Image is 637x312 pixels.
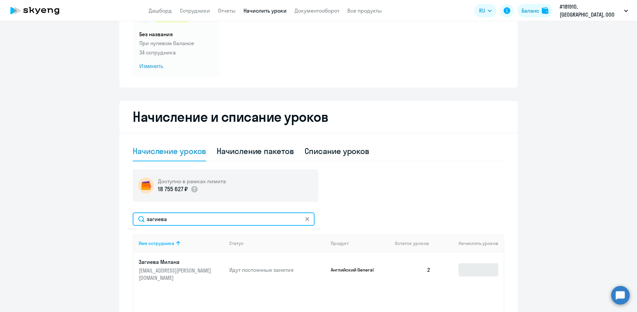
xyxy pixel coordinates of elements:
div: Списание уроков [305,146,370,156]
span: Остаток уроков [395,240,429,246]
div: Имя сотрудника [139,240,174,246]
input: Поиск по имени, email, продукту или статусу [133,212,315,226]
p: 18 755 627 ₽ [158,185,188,194]
a: Отчеты [218,7,236,14]
img: balance [542,7,548,14]
div: Имя сотрудника [139,240,224,246]
img: wallet-circle.png [138,178,154,194]
a: Сотрудники [180,7,210,14]
p: Загиева Милана [139,258,213,266]
td: 2 [389,252,436,287]
h5: Без названия [139,31,213,38]
button: RU [474,4,496,17]
p: При нулевом балансе [139,39,213,47]
div: Остаток уроков [395,240,436,246]
a: Документооборот [295,7,339,14]
button: #181910, [GEOGRAPHIC_DATA], ООО [556,3,631,19]
div: Статус [229,240,244,246]
a: Загиева Милана[EMAIL_ADDRESS][PERSON_NAME][DOMAIN_NAME] [139,258,224,281]
div: Статус [229,240,325,246]
div: Начисление уроков [133,146,206,156]
h5: Доступно в рамках лимита [158,178,226,185]
h2: Начисление и списание уроков [133,109,504,125]
a: Все продукты [347,7,382,14]
a: Дашборд [149,7,172,14]
div: Продукт [331,240,390,246]
div: Баланс [522,7,539,15]
p: #181910, [GEOGRAPHIC_DATA], ООО [560,3,621,19]
p: Английский General [331,267,381,273]
div: Продукт [331,240,349,246]
th: Начислить уроков [436,234,504,252]
button: Балансbalance [518,4,552,17]
span: Изменить [139,62,213,70]
span: RU [479,7,485,15]
p: Идут постоянные занятия [229,266,325,273]
p: 34 сотрудника [139,48,213,56]
a: Начислить уроки [244,7,287,14]
p: [EMAIL_ADDRESS][PERSON_NAME][DOMAIN_NAME] [139,267,213,281]
div: Начисление пакетов [217,146,294,156]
